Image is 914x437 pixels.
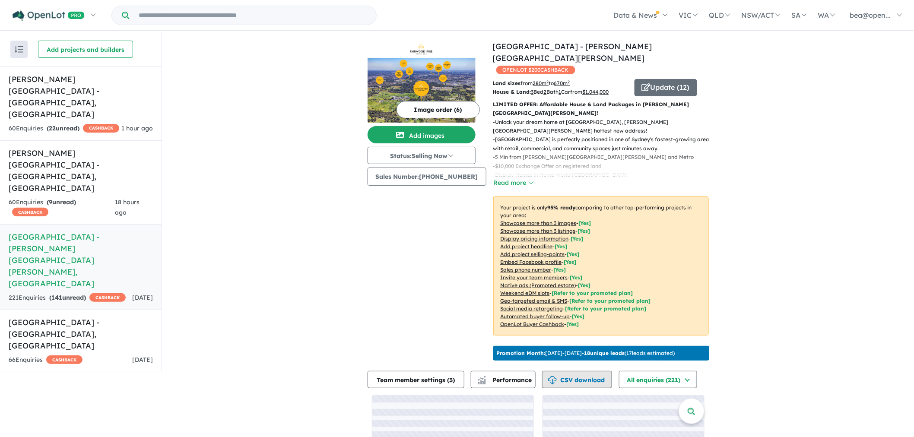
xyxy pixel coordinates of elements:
[559,89,562,95] u: 1
[368,147,476,164] button: Status:Selling Now
[493,196,709,336] p: Your project is only comparing to other top-performing projects in your area: - - - - - - - - - -...
[619,371,697,388] button: All enquiries (221)
[83,124,119,133] span: CASHBACK
[555,243,568,250] span: [ Yes ]
[132,294,153,301] span: [DATE]
[501,290,550,296] u: Weekend eDM slots
[579,220,591,226] span: [ Yes ]
[571,235,584,242] span: [ Yes ]
[531,89,534,95] u: 3
[471,371,536,388] button: Performance
[449,376,453,384] span: 3
[850,11,891,19] span: bea@open...
[9,73,153,120] h5: [PERSON_NAME][GEOGRAPHIC_DATA] - [GEOGRAPHIC_DATA] , [GEOGRAPHIC_DATA]
[493,153,716,161] p: - 5 Min from [PERSON_NAME][GEOGRAPHIC_DATA][PERSON_NAME] and Metro
[49,294,86,301] strong: ( unread)
[493,80,521,86] b: Land sizes
[493,41,652,63] a: [GEOGRAPHIC_DATA] - [PERSON_NAME][GEOGRAPHIC_DATA][PERSON_NAME]
[479,376,532,384] span: Performance
[493,162,716,171] p: - $10,000 Exchange Offer on registered land
[493,178,534,188] button: Read more
[501,235,569,242] u: Display pricing information
[496,66,575,74] span: OPENLOT $ 200 CASHBACK
[567,251,580,257] span: [ Yes ]
[13,10,85,21] img: Openlot PRO Logo White
[548,204,576,211] b: 95 % ready
[47,124,79,132] strong: ( unread)
[570,274,583,281] span: [ Yes ]
[568,79,570,84] sup: 2
[501,220,577,226] u: Showcase more than 3 images
[397,101,480,118] button: Image order (6)
[493,171,716,179] p: - Display Homes in Home World [GEOGRAPHIC_DATA]
[570,298,651,304] span: [Refer to your promoted plan]
[368,126,476,143] button: Add images
[497,350,546,356] b: Promotion Month:
[542,371,612,388] button: CSV download
[497,349,675,357] p: [DATE] - [DATE] - ( 17 leads estimated)
[51,294,62,301] span: 141
[89,293,126,302] span: CASHBACK
[9,355,83,365] div: 66 Enquir ies
[478,376,486,381] img: line-chart.svg
[368,371,464,388] button: Team member settings (3)
[49,124,56,132] span: 22
[501,228,576,234] u: Showcase more than 3 listings
[493,89,531,95] b: House & Land:
[9,197,115,218] div: 60 Enquir ies
[493,135,716,153] p: - [GEOGRAPHIC_DATA] is perfectly positioned in one of Sydney's fastest-growing areas, with retail...
[554,80,570,86] u: 670 m
[9,317,153,351] h5: [GEOGRAPHIC_DATA] - [GEOGRAPHIC_DATA] , [GEOGRAPHIC_DATA]
[567,321,579,327] span: [Yes]
[493,79,628,88] p: from
[501,321,565,327] u: OpenLot Buyer Cashback
[9,123,119,134] div: 60 Enquir ies
[578,282,591,288] span: [Yes]
[501,282,576,288] u: Native ads (Promoted estate)
[493,100,709,118] p: LIMITED OFFER: Affordable House & Land Packages in [PERSON_NAME][GEOGRAPHIC_DATA][PERSON_NAME]!
[46,355,83,364] span: CASHBACK
[501,313,570,320] u: Automated buyer follow-up
[12,208,48,216] span: CASHBACK
[554,266,566,273] span: [ Yes ]
[9,147,153,194] h5: [PERSON_NAME][GEOGRAPHIC_DATA] - [GEOGRAPHIC_DATA] , [GEOGRAPHIC_DATA]
[132,356,153,364] span: [DATE]
[9,231,153,289] h5: [GEOGRAPHIC_DATA] - [PERSON_NAME][GEOGRAPHIC_DATA][PERSON_NAME] , [GEOGRAPHIC_DATA]
[549,80,570,86] span: to
[584,350,625,356] b: 18 unique leads
[552,290,633,296] span: [Refer to your promoted plan]
[501,243,553,250] u: Add project headline
[368,168,486,186] button: Sales Number:[PHONE_NUMBER]
[635,79,697,96] button: Update (12)
[501,259,562,265] u: Embed Facebook profile
[121,124,153,132] span: 1 hour ago
[49,198,52,206] span: 9
[493,88,628,96] p: Bed Bath Car from
[501,266,552,273] u: Sales phone number
[544,89,547,95] u: 2
[572,313,585,320] span: [Yes]
[15,46,23,53] img: sort.svg
[371,44,472,54] img: Fairwood Rise Estate - Rouse Hill Logo
[547,79,549,84] sup: 2
[47,198,76,206] strong: ( unread)
[548,376,557,385] img: download icon
[501,251,565,257] u: Add project selling-points
[501,305,563,312] u: Social media retargeting
[131,6,374,25] input: Try estate name, suburb, builder or developer
[583,89,609,95] u: $ 1,044,000
[565,305,647,312] span: [Refer to your promoted plan]
[501,274,568,281] u: Invite your team members
[115,198,140,216] span: 18 hours ago
[501,298,568,304] u: Geo-targeted email & SMS
[9,293,126,303] div: 221 Enquir ies
[533,80,549,86] u: 280 m
[368,41,476,123] a: Fairwood Rise Estate - Rouse Hill LogoFairwood Rise Estate - Rouse Hill
[38,41,133,58] button: Add projects and builders
[578,228,590,234] span: [ Yes ]
[478,379,486,384] img: bar-chart.svg
[564,259,577,265] span: [ Yes ]
[368,58,476,123] img: Fairwood Rise Estate - Rouse Hill
[493,118,716,136] p: - Unlock your dream home at [GEOGRAPHIC_DATA], [PERSON_NAME][GEOGRAPHIC_DATA][PERSON_NAME] hottes...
